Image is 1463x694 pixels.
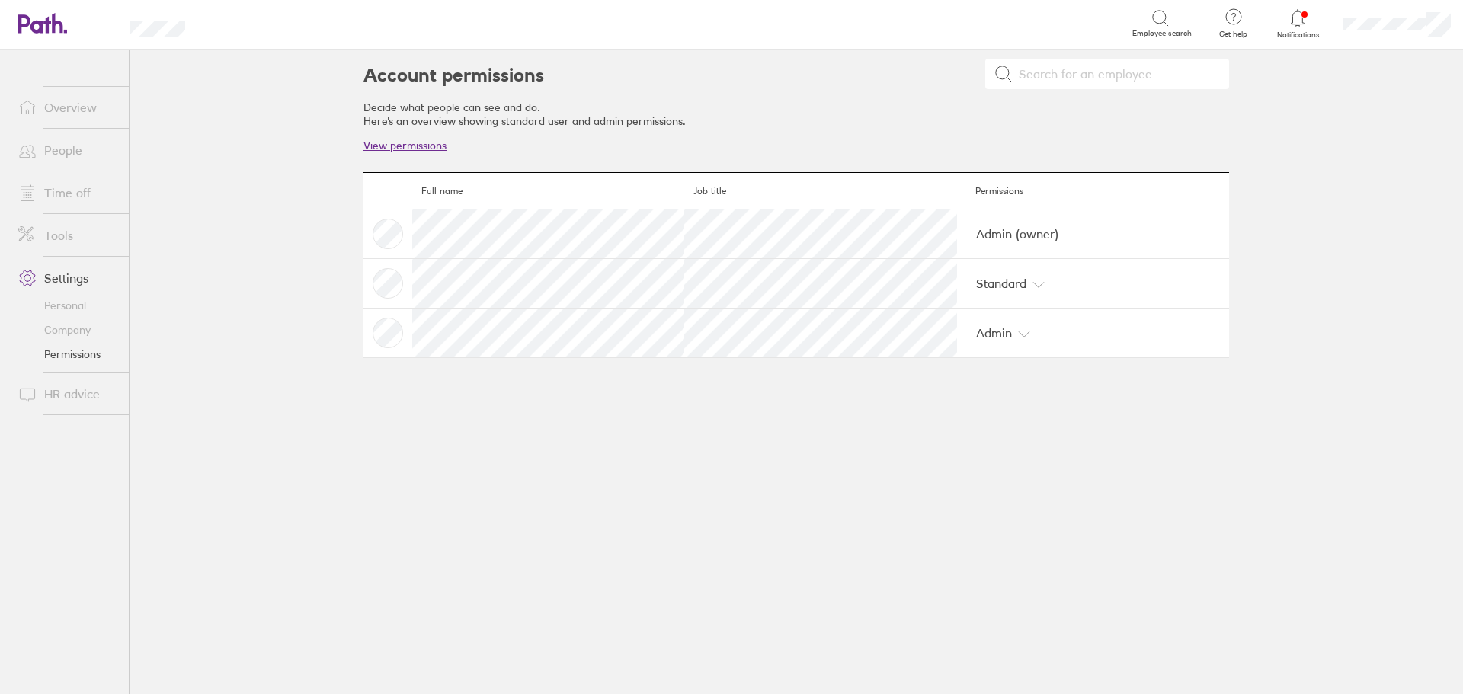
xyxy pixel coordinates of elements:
div: Search [226,16,265,30]
a: Tools [6,220,129,251]
p: Decide what people can see and do. Here's an overview showing standard user and admin permissions. [363,101,985,128]
span: Admin [976,321,1012,345]
h2: Account permissions [363,65,985,86]
span: Get help [1208,30,1258,39]
span: Admin (owner) [966,226,1220,241]
input: Search for an employee [1013,59,1220,88]
th: Job title [684,173,956,209]
a: Notifications [1273,8,1323,40]
button: Admin [966,318,1040,348]
span: Standard [976,271,1026,296]
a: HR advice [6,379,129,409]
button: Standard [966,268,1055,299]
a: Company [6,318,129,342]
a: People [6,135,129,165]
span: Employee search [1132,29,1192,38]
a: Permissions [6,342,129,366]
span: Permissions [966,185,1023,197]
a: Time off [6,177,129,208]
th: Full name [412,173,684,209]
span: Notifications [1273,30,1323,40]
a: View permissions [363,139,447,152]
a: Overview [6,92,129,123]
a: Personal [6,293,129,318]
a: Settings [6,263,129,293]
